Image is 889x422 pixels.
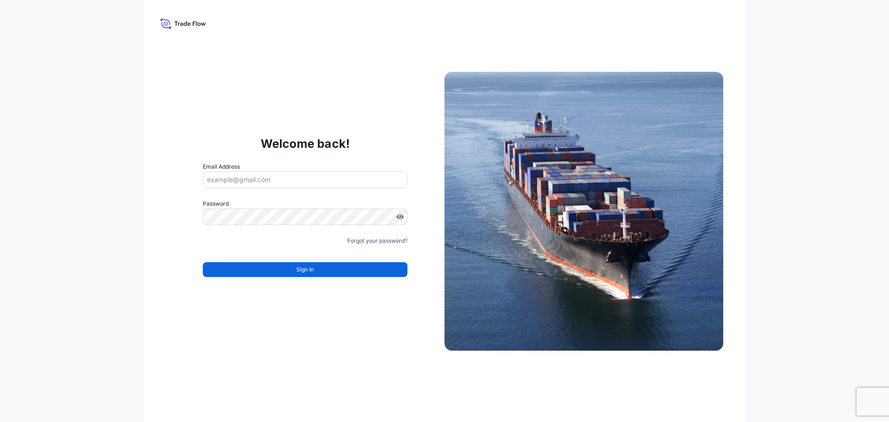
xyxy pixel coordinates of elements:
[203,162,240,171] label: Email Address
[203,199,407,208] label: Password
[396,213,404,220] button: Show password
[203,262,407,277] button: Sign In
[203,171,407,188] input: example@gmail.com
[347,236,407,246] a: Forgot your password?
[296,265,314,274] span: Sign In
[261,136,350,151] p: Welcome back!
[444,72,723,351] img: Ship illustration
